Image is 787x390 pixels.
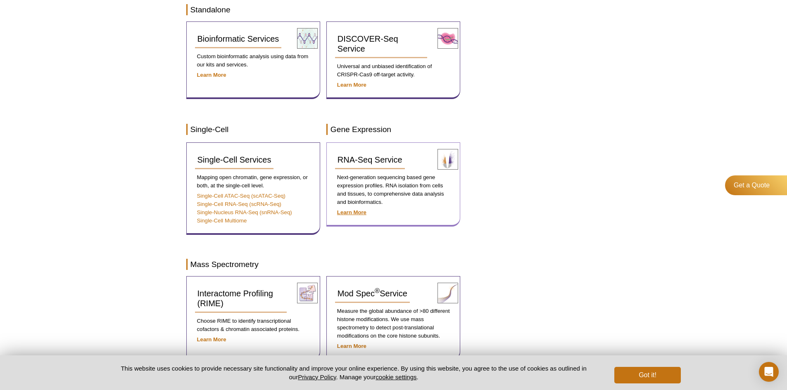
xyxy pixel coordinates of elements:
[197,336,226,343] a: Learn More
[195,317,311,333] p: Choose RIME to identify transcriptional cofactors & chromatin associated proteins.
[186,4,601,15] h2: Standalone
[186,259,601,270] h2: Mass Spectrometry
[326,124,460,135] h2: Gene Expression
[195,52,311,69] p: Custom bioinformatic analysis using data from our kits and services.
[337,82,366,88] a: Learn More
[197,209,292,215] a: Single-Nucleus RNA-Seq (snRNA-Seq)
[195,151,274,169] a: Single-Cell Services
[335,285,410,303] a: Mod Spec®Service
[297,283,318,303] img: Interactome Profiling (RIME)
[335,151,405,169] a: RNA-Seq Service
[376,373,416,381] button: cookie settings
[197,72,226,78] a: Learn More
[337,209,366,215] a: Learn More
[197,193,285,199] a: Single-Cell ATAC-Seq (scATAC-Seq)
[337,343,366,349] a: Learn More
[335,62,452,79] p: Universal and unbiased identification of CRISPR-Cas9 off-target activity.
[338,155,402,164] span: RNA-Seq Service
[375,287,380,295] sup: ®
[298,373,336,381] a: Privacy Policy
[335,173,452,206] p: Next-generation sequencing based gene expression profiles. RNA isolation from cells and tissues, ...
[338,34,398,53] span: DISCOVER-Seq Service
[335,30,427,58] a: DISCOVER-Seq Service
[195,285,287,313] a: Interactome Profiling (RIME)
[197,155,271,164] span: Single-Cell Services
[195,30,282,48] a: Bioinformatic Services
[335,307,452,340] p: Measure the global abundance of >80 different histone modifications. We use mass spectrometry to ...
[197,34,279,43] span: Bioinformatic Services
[195,173,311,190] p: Mapping open chromatin, gene expression, or both, at the single-cell level.
[437,149,458,170] img: RNA-Seq Service
[437,283,458,303] img: Mod Spec® Service
[107,364,601,381] p: This website uses cookies to provide necessary site functionality and improve your online experie...
[759,362,779,382] div: Open Intercom Messenger
[437,28,458,49] img: DISCOVER-Seq Service
[197,217,247,224] a: Single-Cell Multiome
[197,289,273,308] span: Interactome Profiling (RIME)
[338,289,407,298] span: Mod Spec Service
[297,28,318,49] img: Bioinformatic Services
[197,201,281,207] a: Single-Cell RNA-Seq (scRNA-Seq)
[614,367,680,383] button: Got it!
[186,124,320,135] h2: Single-Cell
[725,175,787,195] a: Get a Quote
